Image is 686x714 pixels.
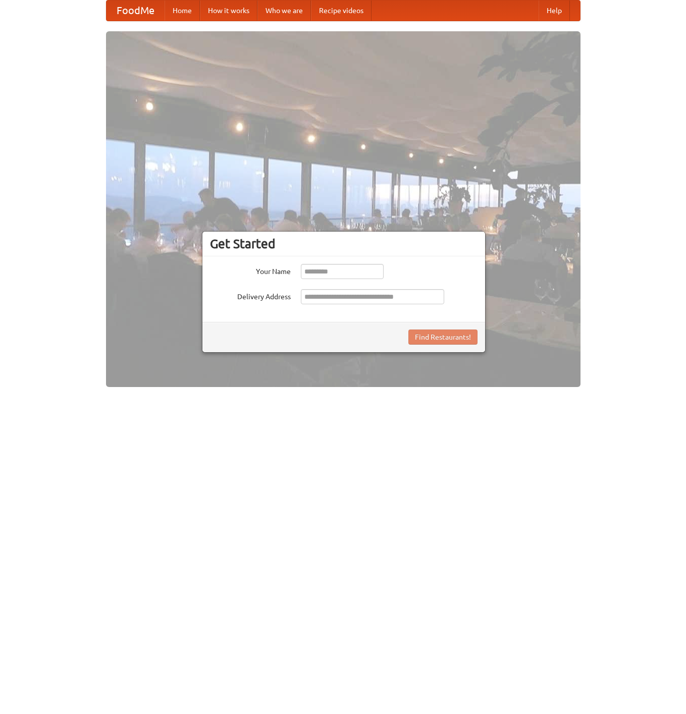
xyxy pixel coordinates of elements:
[408,329,478,345] button: Find Restaurants!
[210,236,478,251] h3: Get Started
[107,1,165,21] a: FoodMe
[165,1,200,21] a: Home
[210,289,291,302] label: Delivery Address
[539,1,570,21] a: Help
[311,1,372,21] a: Recipe videos
[200,1,257,21] a: How it works
[210,264,291,277] label: Your Name
[257,1,311,21] a: Who we are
